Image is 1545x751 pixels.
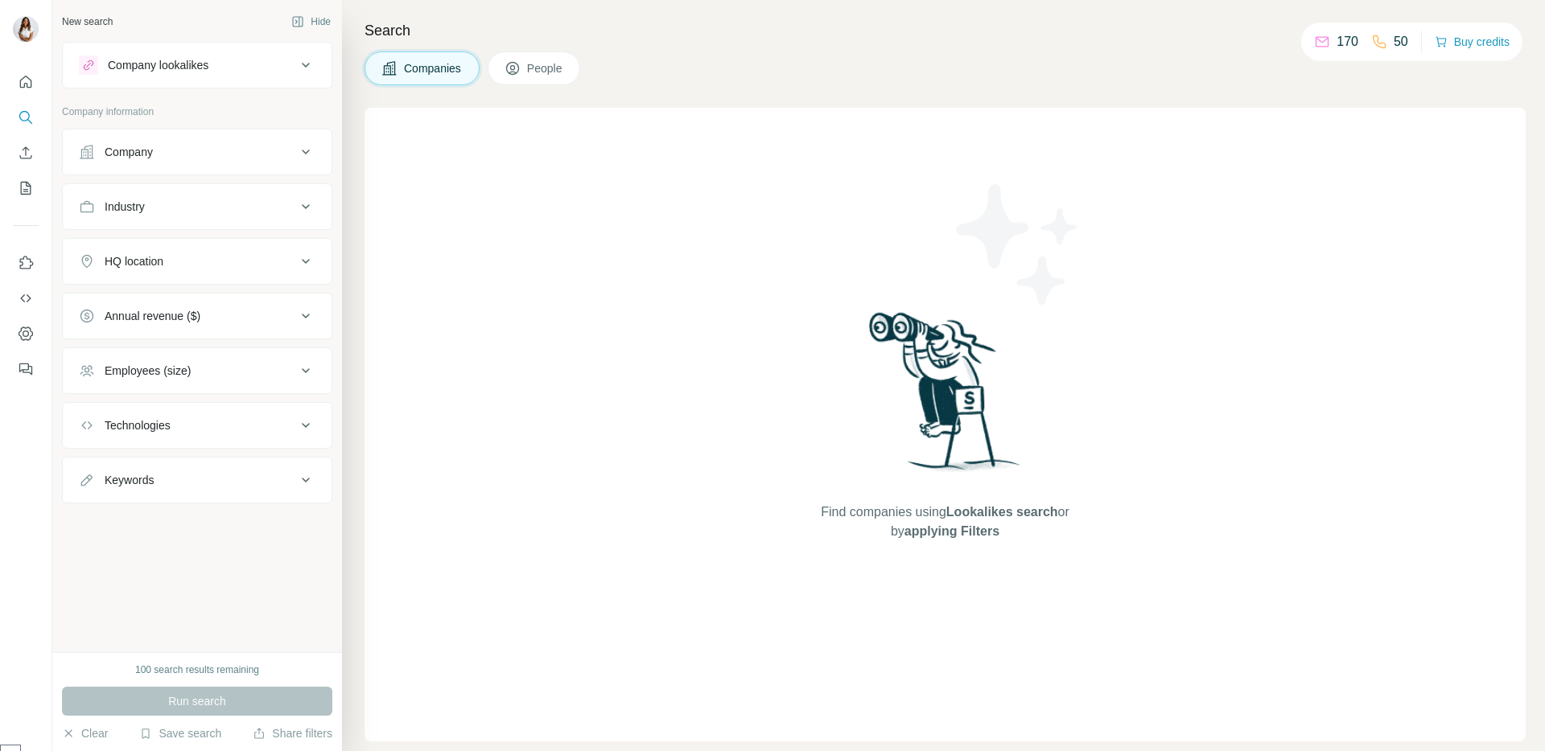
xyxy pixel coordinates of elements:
[105,144,153,160] div: Company
[280,10,342,34] button: Hide
[13,103,39,132] button: Search
[253,725,332,741] button: Share filters
[1394,32,1408,51] p: 50
[105,199,145,215] div: Industry
[816,503,1073,541] span: Find companies using or by
[108,57,208,73] div: Company lookalikes
[13,355,39,384] button: Feedback
[62,14,113,29] div: New search
[13,174,39,203] button: My lists
[946,505,1058,519] span: Lookalikes search
[63,351,332,390] button: Employees (size)
[13,138,39,167] button: Enrich CSV
[13,68,39,96] button: Quick start
[1435,31,1510,53] button: Buy credits
[139,725,221,741] button: Save search
[105,363,191,379] div: Employees (size)
[105,472,154,488] div: Keywords
[105,253,163,269] div: HQ location
[904,524,999,538] span: applying Filters
[862,308,1029,487] img: Surfe Illustration - Woman searching with binoculars
[63,46,332,84] button: Company lookalikes
[63,406,332,445] button: Technologies
[62,725,108,741] button: Clear
[365,19,1526,42] h4: Search
[1337,32,1358,51] p: 170
[13,284,39,313] button: Use Surfe API
[63,461,332,499] button: Keywords
[135,663,259,677] div: 100 search results remaining
[62,105,332,119] p: Company information
[13,319,39,348] button: Dashboard
[105,417,171,433] div: Technologies
[13,16,39,42] img: Avatar
[63,242,332,281] button: HQ location
[63,297,332,335] button: Annual revenue ($)
[946,172,1090,317] img: Surfe Illustration - Stars
[105,308,200,324] div: Annual revenue ($)
[63,187,332,226] button: Industry
[527,60,564,76] span: People
[63,133,332,171] button: Company
[13,248,39,277] button: Use Surfe on LinkedIn
[404,60,463,76] span: Companies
